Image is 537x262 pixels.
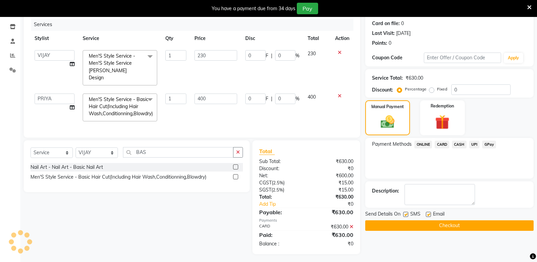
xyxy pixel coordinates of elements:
[30,174,206,181] div: Men'S Style Service - Basic Hair Cut(Including Hair Wash,Conditionning,Blowdry)
[79,31,161,46] th: Service
[414,141,432,148] span: ONLINE
[365,210,400,219] span: Send Details On
[254,223,306,230] div: CARD
[306,231,358,239] div: ₹630.00
[30,31,79,46] th: Stylist
[259,218,353,223] div: Payments
[410,210,420,219] span: SMS
[308,51,316,57] span: 230
[372,30,395,37] div: Last Visit:
[469,141,480,148] span: UPI
[254,165,306,172] div: Discount:
[306,194,358,201] div: ₹630.00
[437,86,447,92] label: Fixed
[273,180,283,185] span: 2.5%
[89,96,153,117] span: Men'S Style Service - Basic Hair Cut(Including Hair Wash,Conditionning,Blowdry)
[365,220,534,231] button: Checkout
[31,18,358,31] div: Services
[431,113,454,131] img: _gift.svg
[396,30,411,37] div: [DATE]
[241,31,304,46] th: Disc
[431,103,454,109] label: Redemption
[371,104,404,110] label: Manual Payment
[254,208,306,216] div: Payable:
[372,20,400,27] div: Card on file:
[306,186,358,194] div: ₹15.00
[254,158,306,165] div: Sub Total:
[306,172,358,179] div: ₹600.00
[273,187,283,193] span: 2.5%
[266,52,268,59] span: F
[304,31,331,46] th: Total
[254,179,306,186] div: ( )
[482,141,496,148] span: GPay
[123,147,233,158] input: Search or Scan
[376,114,399,130] img: _cash.svg
[308,94,316,100] span: 400
[30,164,103,171] div: Nail Art - Nail Art - Basic Nail Art
[271,52,272,59] span: |
[315,201,358,208] div: ₹0
[372,40,387,47] div: Points:
[254,201,315,208] a: Add Tip
[306,158,358,165] div: ₹630.00
[254,231,306,239] div: Paid:
[259,180,272,186] span: CGST
[372,54,424,61] div: Coupon Code
[254,172,306,179] div: Net:
[306,165,358,172] div: ₹0
[424,53,501,63] input: Enter Offer / Coupon Code
[331,31,353,46] th: Action
[372,187,399,195] div: Description:
[254,186,306,194] div: ( )
[435,141,449,148] span: CARD
[104,75,107,81] a: x
[190,31,241,46] th: Price
[306,208,358,216] div: ₹630.00
[212,5,295,12] div: You have a payment due from 34 days
[306,240,358,247] div: ₹0
[372,141,412,148] span: Payment Methods
[389,40,391,47] div: 0
[259,148,275,155] span: Total
[89,53,135,81] span: Men'S Style Service - Men'S Style Service [PERSON_NAME] Design
[254,194,306,201] div: Total:
[452,141,467,148] span: CASH
[295,95,300,102] span: %
[372,86,393,94] div: Discount:
[306,179,358,186] div: ₹15.00
[266,95,268,102] span: F
[161,31,190,46] th: Qty
[306,223,358,230] div: ₹630.00
[504,53,523,63] button: Apply
[372,75,403,82] div: Service Total:
[271,95,272,102] span: |
[153,110,156,117] a: x
[259,187,271,193] span: SGST
[297,3,318,14] button: Pay
[254,240,306,247] div: Balance :
[405,86,427,92] label: Percentage
[406,75,423,82] div: ₹630.00
[433,210,445,219] span: Email
[401,20,404,27] div: 0
[295,52,300,59] span: %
